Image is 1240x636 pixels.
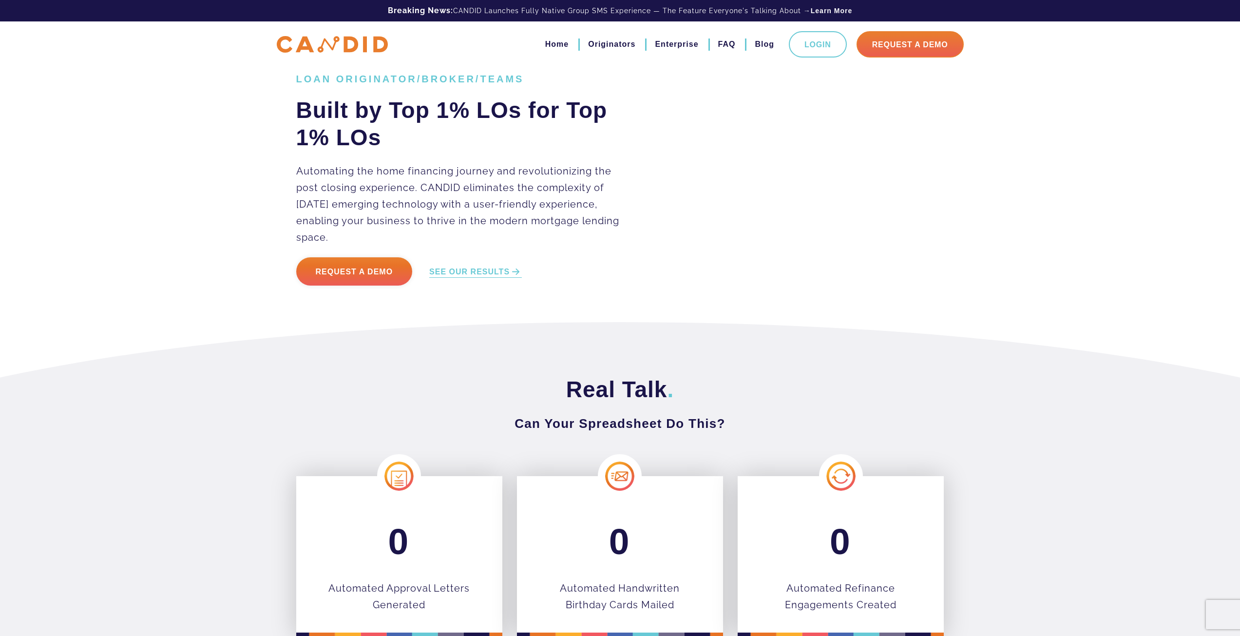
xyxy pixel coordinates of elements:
[277,36,388,53] img: CANDID APP
[609,521,631,562] span: 0
[296,415,944,432] h3: Can Your Spreadsheet Do This?
[296,257,413,286] a: Request a Demo
[830,521,852,562] span: 0
[388,521,410,562] span: 0
[296,73,634,85] h1: LOAN ORIGINATOR/BROKER/TEAMS
[296,96,634,151] h2: Built by Top 1% LOs for Top 1% LOs
[718,36,736,53] a: FAQ
[588,36,635,53] a: Originators
[546,580,694,613] p: Automated Handwritten Birthday Cards Mailed
[811,6,852,16] a: Learn More
[767,580,915,613] p: Automated Refinance Engagements Created
[789,31,847,58] a: Login
[325,580,473,613] p: Automated Approval Letters Generated
[545,36,569,53] a: Home
[296,163,634,246] p: Automating the home financing journey and revolutionizing the post closing experience. CANDID eli...
[388,6,453,15] b: Breaking News:
[755,36,774,53] a: Blog
[296,376,944,403] h2: Real Talk
[667,377,674,402] span: .
[857,31,964,58] a: Request A Demo
[655,36,698,53] a: Enterprise
[429,267,522,278] a: SEE OUR RESULTS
